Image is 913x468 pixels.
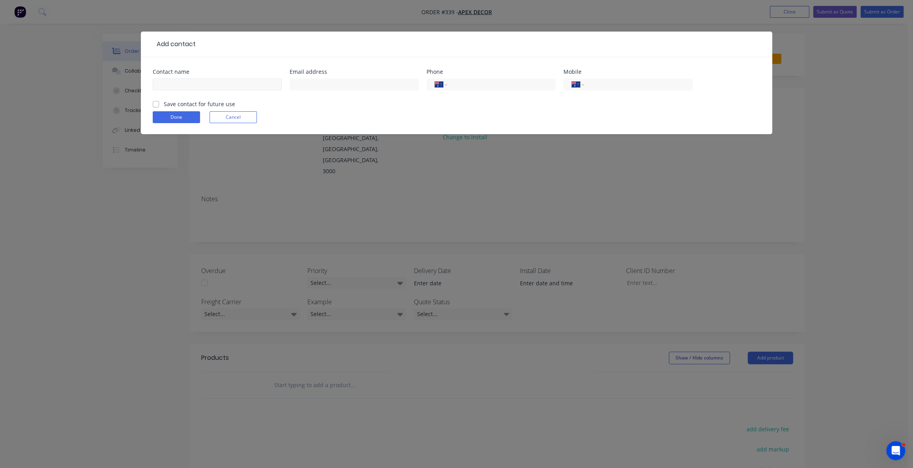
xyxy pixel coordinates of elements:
button: Cancel [210,111,257,123]
div: Email address [290,69,419,75]
label: Save contact for future use [164,100,235,108]
iframe: Intercom live chat [886,441,905,460]
div: Mobile [563,69,692,75]
div: Contact name [153,69,282,75]
div: Phone [427,69,556,75]
div: Add contact [153,39,196,49]
button: Done [153,111,200,123]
